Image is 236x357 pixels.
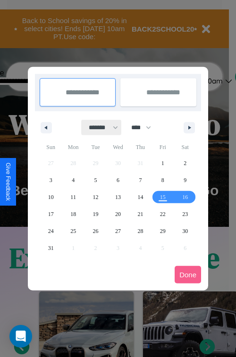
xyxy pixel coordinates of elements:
[160,223,166,240] span: 29
[93,206,99,223] span: 19
[129,223,152,240] button: 28
[40,140,62,155] span: Sun
[93,189,99,206] span: 12
[107,172,129,189] button: 6
[107,140,129,155] span: Wed
[184,172,186,189] span: 9
[48,223,54,240] span: 24
[161,172,164,189] span: 8
[115,206,121,223] span: 20
[93,223,99,240] span: 26
[174,155,196,172] button: 2
[117,172,119,189] span: 6
[9,325,32,348] div: Open Intercom Messenger
[175,266,201,283] button: Done
[107,189,129,206] button: 13
[40,172,62,189] button: 3
[48,189,54,206] span: 10
[160,206,166,223] span: 22
[62,189,84,206] button: 11
[62,206,84,223] button: 18
[50,172,52,189] span: 3
[182,223,188,240] span: 30
[40,240,62,257] button: 31
[182,206,188,223] span: 23
[152,189,174,206] button: 15
[40,206,62,223] button: 17
[152,172,174,189] button: 8
[84,189,107,206] button: 12
[152,223,174,240] button: 29
[62,223,84,240] button: 25
[107,223,129,240] button: 27
[84,223,107,240] button: 26
[72,172,75,189] span: 4
[174,206,196,223] button: 23
[174,172,196,189] button: 9
[129,206,152,223] button: 21
[84,140,107,155] span: Tue
[152,206,174,223] button: 22
[94,172,97,189] span: 5
[137,206,143,223] span: 21
[70,206,76,223] span: 18
[152,155,174,172] button: 1
[129,172,152,189] button: 7
[70,223,76,240] span: 25
[5,163,11,201] div: Give Feedback
[161,155,164,172] span: 1
[174,140,196,155] span: Sat
[115,189,121,206] span: 13
[137,189,143,206] span: 14
[152,140,174,155] span: Fri
[48,240,54,257] span: 31
[62,172,84,189] button: 4
[84,172,107,189] button: 5
[48,206,54,223] span: 17
[129,140,152,155] span: Thu
[62,140,84,155] span: Mon
[70,189,76,206] span: 11
[174,223,196,240] button: 30
[139,172,142,189] span: 7
[174,189,196,206] button: 16
[40,223,62,240] button: 24
[137,223,143,240] span: 28
[115,223,121,240] span: 27
[84,206,107,223] button: 19
[160,189,166,206] span: 15
[182,189,188,206] span: 16
[40,189,62,206] button: 10
[129,189,152,206] button: 14
[184,155,186,172] span: 2
[107,206,129,223] button: 20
